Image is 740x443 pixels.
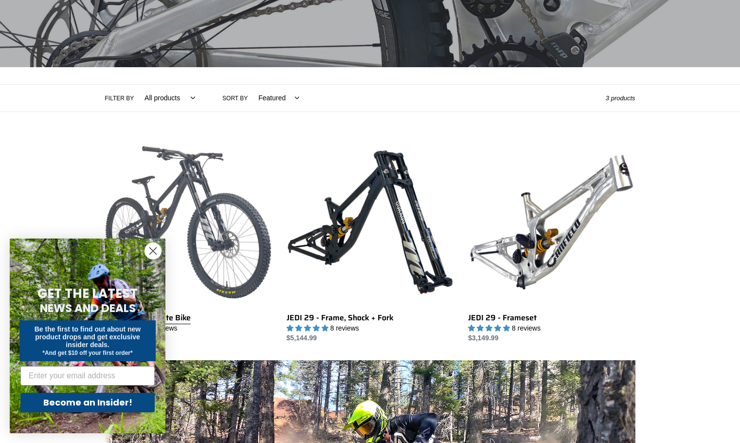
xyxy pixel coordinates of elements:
[40,300,136,316] span: NEWS AND DEALS
[222,94,248,103] label: Sort by
[144,242,162,259] button: Close dialog
[20,366,155,386] input: Enter your email address
[105,94,134,103] label: Filter by
[35,325,141,349] span: Be the first to find out about new product drops and get exclusive insider deals.
[20,393,155,412] button: Become an Insider!
[42,350,132,356] span: *And get $10 off your first order*
[37,285,138,302] span: GET THE LATEST
[606,94,635,102] span: 3 products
